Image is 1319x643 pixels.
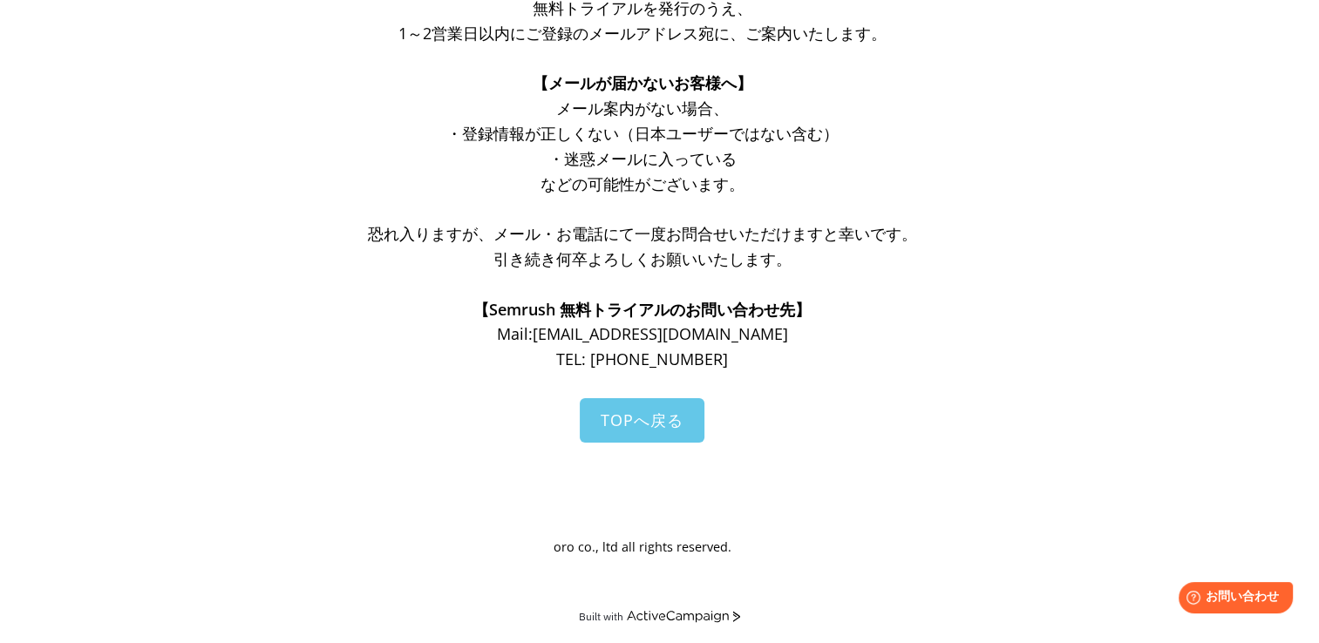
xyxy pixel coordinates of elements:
span: 引き続き何卒よろしくお願いいたします。 [493,248,792,269]
span: ・迷惑メールに入っている [548,148,737,169]
span: oro co., ltd all rights reserved. [554,538,731,555]
span: 恐れ入りますが、メール・お電話にて一度お問合せいただけますと幸いです。 [368,223,917,244]
span: TEL: [PHONE_NUMBER] [556,349,728,369]
span: 1～2営業日以内にご登録のメールアドレス宛に、ご案内いたします。 [398,23,887,44]
span: ・登録情報が正しくない（日本ユーザーではない含む） [446,123,839,144]
iframe: Help widget launcher [1164,575,1300,624]
div: Built with [579,610,623,623]
span: Mail: [EMAIL_ADDRESS][DOMAIN_NAME] [497,323,788,344]
span: 【Semrush 無料トライアルのお問い合わせ先】 [473,299,811,320]
a: TOPへ戻る [580,398,704,443]
span: メール案内がない場合、 [556,98,729,118]
span: TOPへ戻る [601,409,683,430]
span: 【メールが届かないお客様へ】 [533,72,752,93]
span: などの可能性がございます。 [541,173,744,194]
